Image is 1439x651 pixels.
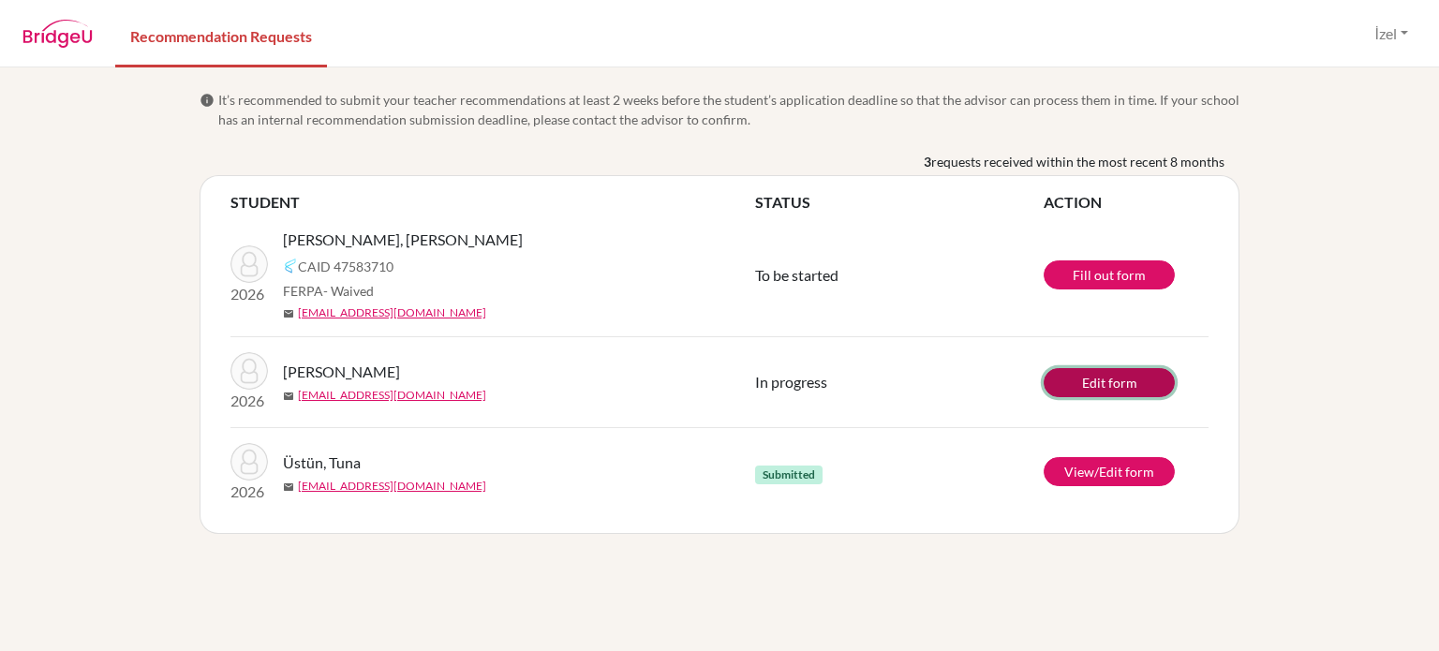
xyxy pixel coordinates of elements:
img: Common App logo [283,259,298,274]
img: BridgeU logo [22,20,93,48]
th: ACTION [1044,191,1209,214]
button: İzel [1366,16,1417,52]
p: 2026 [230,481,268,503]
span: To be started [755,266,838,284]
a: [EMAIL_ADDRESS][DOMAIN_NAME] [298,478,486,495]
span: Submitted [755,466,823,484]
span: FERPA [283,281,374,301]
span: Üstün, Tuna [283,451,361,474]
span: It’s recommended to submit your teacher recommendations at least 2 weeks before the student’s app... [218,90,1239,129]
span: info [200,93,215,108]
span: [PERSON_NAME] [283,361,400,383]
span: CAID 47583710 [298,257,393,276]
span: [PERSON_NAME], [PERSON_NAME] [283,229,523,251]
span: - Waived [323,283,374,299]
p: 2026 [230,283,268,305]
img: Çeltikçioğlu, Ece Chloe [230,245,268,283]
span: In progress [755,373,827,391]
a: Recommendation Requests [115,3,327,67]
span: mail [283,481,294,493]
a: [EMAIL_ADDRESS][DOMAIN_NAME] [298,304,486,321]
b: 3 [924,152,931,171]
th: STUDENT [230,191,755,214]
span: mail [283,308,294,319]
p: 2026 [230,390,268,412]
th: STATUS [755,191,1044,214]
a: Fill out form [1044,260,1175,289]
a: View/Edit form [1044,457,1175,486]
img: Öner, Adahan [230,352,268,390]
a: [EMAIL_ADDRESS][DOMAIN_NAME] [298,387,486,404]
span: requests received within the most recent 8 months [931,152,1224,171]
span: mail [283,391,294,402]
a: Edit form [1044,368,1175,397]
img: Üstün, Tuna [230,443,268,481]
